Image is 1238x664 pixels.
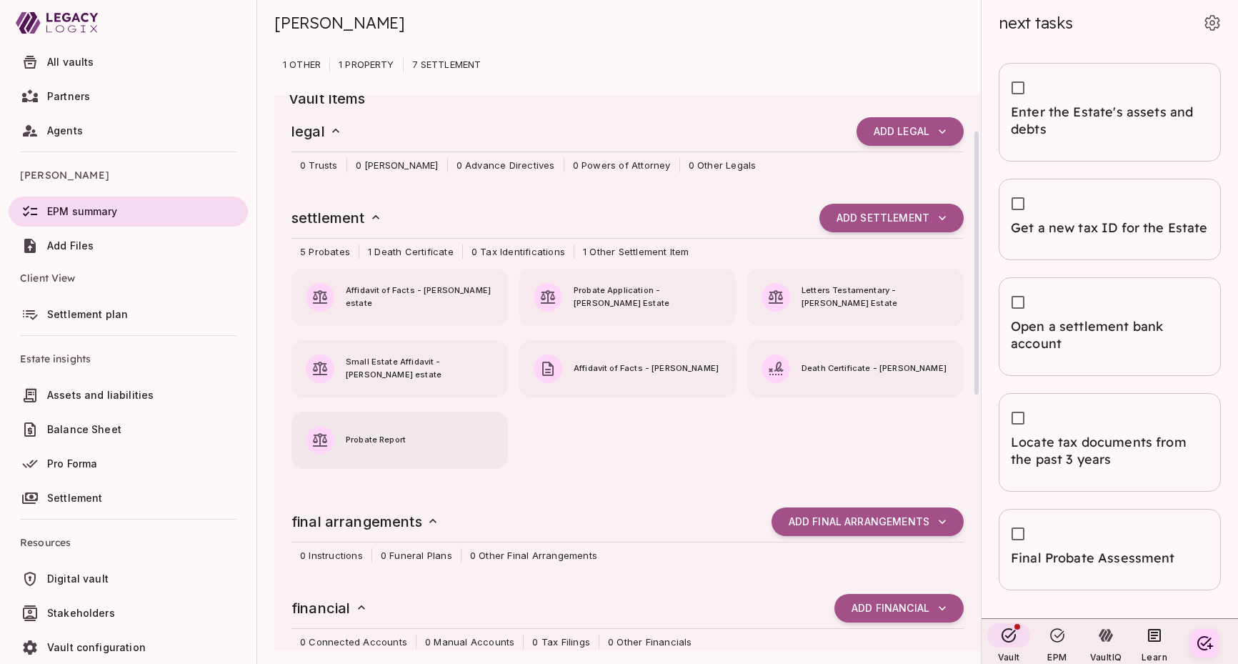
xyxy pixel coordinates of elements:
span: Small Estate Affidavit - [PERSON_NAME] estate [346,356,494,382]
span: Affidavit of Facts - [PERSON_NAME] estate [346,284,494,310]
span: Resources [20,525,236,560]
span: Probate Report [346,434,494,447]
span: [PERSON_NAME] [274,13,405,33]
span: All vaults [47,56,94,68]
a: Settlement plan [9,299,248,329]
span: Vault [998,652,1020,663]
a: Digital vault [9,564,248,594]
a: EPM summary [9,197,248,227]
a: Vault configuration [9,633,248,663]
span: VaultIQ [1090,652,1122,663]
div: Locate tax documents from the past 3 years [999,393,1221,492]
span: 0 Advance Directives [448,158,564,172]
span: Vault configuration [47,641,146,653]
span: Final Probate Assessment [1011,550,1209,567]
span: 0 Trusts [291,158,346,172]
span: Enter the Estate's assets and debts [1011,104,1209,138]
a: Agents [9,116,248,146]
span: next tasks [999,13,1073,33]
span: 0 Connected Accounts [291,635,416,649]
p: 1 PROPERTY [330,58,403,72]
span: Agents [47,124,83,137]
div: Enter the Estate's assets and debts [999,63,1221,162]
a: All vaults [9,47,248,77]
div: legal ADD Legal0 Trusts0 [PERSON_NAME]0 Advance Directives0 Powers of Attorney0 Other Legals [277,110,978,179]
button: Letters Testamentary - [PERSON_NAME] Estate [747,269,964,326]
span: Probate Application - [PERSON_NAME] Estate [574,284,722,310]
a: Add Files [9,231,248,261]
span: EPM [1047,652,1067,663]
span: 0 Tax Filings [524,635,599,649]
button: Affidavit of Facts - [PERSON_NAME] [519,340,736,397]
span: 0 Tax Identifications [463,244,574,259]
h6: final arrangements [291,510,440,533]
div: Get a new tax ID for the Estate [999,179,1221,260]
button: Probate Report [291,412,508,469]
span: EPM summary [47,205,118,217]
h6: legal [291,120,343,143]
button: ADD Final arrangements [772,507,964,536]
div: Final Probate Assessment [999,509,1221,590]
h6: financial [291,597,369,620]
span: 0 Instructions [291,548,371,563]
span: 0 Manual Accounts [416,635,523,649]
span: Assets and liabilities [47,389,154,401]
a: Balance Sheet [9,415,248,445]
button: ADD Settlement [819,204,964,232]
span: Death Certificate - [PERSON_NAME] [802,362,949,375]
a: Assets and liabilities [9,380,248,410]
span: Open a settlement bank account [1011,318,1209,352]
p: 1 OTHER [274,58,329,72]
a: Settlement [9,483,248,513]
span: Letters Testamentary - [PERSON_NAME] Estate [802,284,949,310]
span: 0 Powers of Attorney [564,158,679,172]
span: Get a new tax ID for the Estate [1011,219,1209,237]
span: Stakeholders [47,607,115,619]
div: settlement ADD Settlement5 Probates1 Death Certificate0 Tax Identifications1 Other Settlement Item [277,197,978,266]
span: Vault Items [289,87,967,110]
button: Create your first task [1190,629,1219,658]
span: [PERSON_NAME] [20,158,236,192]
p: 7 SETTLEMENT [404,58,490,72]
button: Probate Application - [PERSON_NAME] Estate [519,269,736,326]
div: final arrangements ADD Final arrangements0 Instructions0 Funeral Plans0 Other Final Arrangements [277,500,978,570]
button: Death Certificate - [PERSON_NAME] [747,340,964,397]
span: 1 Other Settlement Item [574,244,698,259]
button: Small Estate Affidavit - [PERSON_NAME] estate [291,340,508,397]
a: Partners [9,81,248,112]
span: Digital vault [47,573,109,585]
span: Add Files [47,239,94,252]
span: Affidavit of Facts - [PERSON_NAME] [574,362,722,375]
h6: settlement [291,207,383,229]
span: 1 Death Certificate [359,244,462,259]
span: 0 Other Legals [680,158,765,172]
div: financial ADD Financial0 Connected Accounts0 Manual Accounts0 Tax Filings0 Other Financials [277,587,978,656]
div: Open a settlement bank account [999,277,1221,376]
button: ADD Legal [857,117,964,146]
a: Stakeholders [9,598,248,628]
span: 0 Funeral Plans [372,548,461,563]
button: ADD Financial [834,594,964,623]
span: Client View [20,261,236,295]
span: Settlement plan [47,308,128,320]
button: Affidavit of Facts - [PERSON_NAME] estate [291,269,508,326]
span: Learn [1142,652,1167,663]
span: 0 [PERSON_NAME] [347,158,447,172]
a: Pro Forma [9,449,248,479]
span: 0 Other Financials [599,635,701,649]
span: Partners [47,90,90,102]
span: Settlement [47,492,103,504]
span: 0 Other Final Arrangements [461,548,606,563]
span: Balance Sheet [47,423,121,435]
span: Locate tax documents from the past 3 years [1011,434,1209,468]
span: 5 Probates [291,244,359,259]
span: Estate insights [20,342,236,376]
span: Pro Forma [47,457,97,470]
